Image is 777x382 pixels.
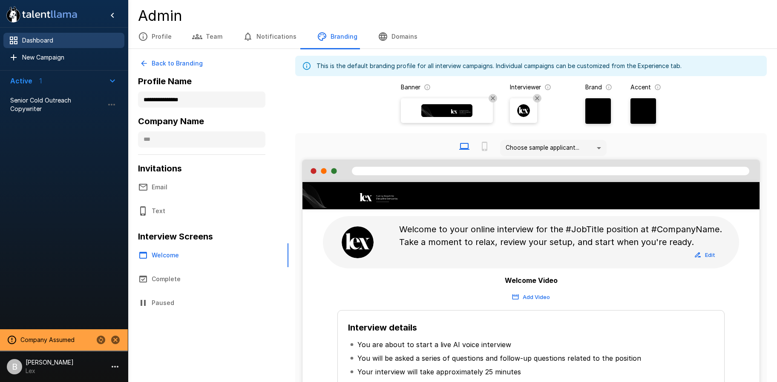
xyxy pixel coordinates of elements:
[138,116,204,126] b: Company Name
[544,84,551,91] svg: The image that will show next to questions in your candidate interviews. It must be square and at...
[585,83,602,91] p: Brand
[128,25,182,48] button: Profile
[342,226,374,258] img: lex_avatar.png
[138,7,767,25] h4: Admin
[307,25,368,48] button: Branding
[510,291,552,304] button: Add Video
[138,56,206,71] button: Back to Branding
[357,367,521,377] p: Your interview will take approximately 25 minutes
[317,58,682,74] div: This is the default branding profile for all interview campaigns. Individual campaigns can be cus...
[128,291,281,315] button: Paused
[401,98,493,123] label: Banner LogoRemove Custom Banner
[348,322,417,333] b: Interview details
[654,84,661,91] svg: The primary color for buttons in branded interviews and emails. It should be a color that complem...
[510,98,537,123] label: Remove Custom Interviewer
[630,83,651,91] p: Accent
[357,339,511,350] p: You are about to start a live AI voice interview
[128,243,281,267] button: Welcome
[533,94,541,103] button: Remove Custom Interviewer
[233,25,307,48] button: Notifications
[517,104,530,117] img: lex_avatar.png
[424,84,431,91] svg: The banner version of your logo. Using your logo will enable customization of brand and accent co...
[401,83,420,91] p: Banner
[489,94,497,103] button: Remove Custom Banner
[128,175,281,199] button: Email
[691,248,719,262] button: Edit
[368,25,428,48] button: Domains
[605,84,612,91] svg: The background color for branded interviews and emails. It should be a color that complements you...
[138,76,192,86] b: Profile Name
[128,267,281,291] button: Complete
[421,104,472,117] img: Banner Logo
[510,83,541,91] p: Interviewer
[302,183,401,208] img: Company Logo
[182,25,233,48] button: Team
[128,199,281,223] button: Text
[357,353,641,363] p: You will be asked a series of questions and follow-up questions related to the position
[399,223,722,248] p: Welcome to your online interview for the #JobTitle position at #CompanyName. Take a moment to rel...
[505,276,558,285] b: Welcome Video
[500,140,607,156] div: Choose sample applicant...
